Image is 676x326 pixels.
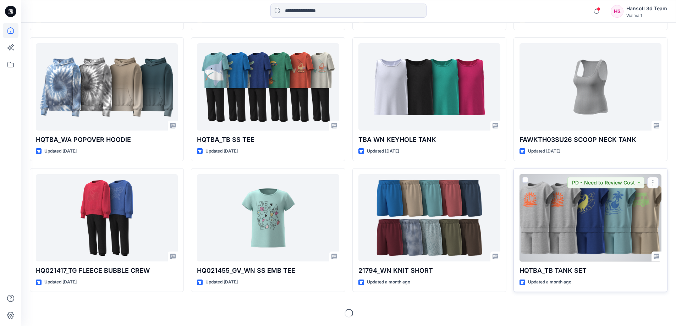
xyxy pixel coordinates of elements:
[528,278,571,286] p: Updated a month ago
[520,43,661,131] a: FAWKTH03SU26 SCOOP NECK TANK
[36,135,178,145] p: HQTBA_WA POPOVER HOODIE
[197,174,339,262] a: HQ021455_GV_WN SS EMB TEE
[205,148,238,155] p: Updated [DATE]
[197,266,339,276] p: HQ021455_GV_WN SS EMB TEE
[358,266,500,276] p: 21794_WN KNIT SHORT
[197,43,339,131] a: HQTBA_TB SS TEE
[36,174,178,262] a: HQ021417_TG FLEECE BUBBLE CREW
[520,174,661,262] a: HQTBA_TB TANK SET
[44,278,77,286] p: Updated [DATE]
[626,13,667,18] div: Walmart
[367,278,410,286] p: Updated a month ago
[44,148,77,155] p: Updated [DATE]
[205,278,238,286] p: Updated [DATE]
[367,148,399,155] p: Updated [DATE]
[528,148,560,155] p: Updated [DATE]
[36,43,178,131] a: HQTBA_WA POPOVER HOODIE
[358,135,500,145] p: TBA WN KEYHOLE TANK
[36,266,178,276] p: HQ021417_TG FLEECE BUBBLE CREW
[358,43,500,131] a: TBA WN KEYHOLE TANK
[197,135,339,145] p: HQTBA_TB SS TEE
[611,5,623,18] div: H3
[626,4,667,13] div: Hansoll 3d Team
[358,174,500,262] a: 21794_WN KNIT SHORT
[520,266,661,276] p: HQTBA_TB TANK SET
[520,135,661,145] p: FAWKTH03SU26 SCOOP NECK TANK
